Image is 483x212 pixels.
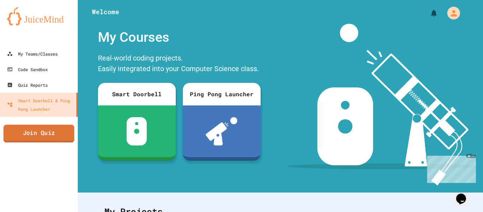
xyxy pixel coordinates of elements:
[287,24,476,185] img: banner-image-my-projects.png
[424,153,476,183] iframe: chat widget
[127,117,147,145] img: sdb-white.svg
[98,83,176,105] div: Smart Doorbell
[440,5,462,21] div: My Account
[7,96,74,113] div: Smart Doorbell & Ping Pong Launcher
[7,50,58,58] div: My Teams/Classes
[7,81,48,89] div: Quiz Reports
[453,184,476,205] iframe: chat widget
[4,125,75,142] a: Join Quiz
[94,51,264,78] div: Real-world coding projects. Easily integrated into your Computer Science class.
[3,3,49,45] div: Chat with us now!Close
[183,83,261,105] div: Ping Pong Launcher
[94,24,264,51] div: My Courses
[7,65,48,74] div: Code Sandbox
[206,117,237,145] img: ppl-with-ball.png
[7,7,71,25] img: logo-orange.svg
[417,7,440,19] div: My Notifications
